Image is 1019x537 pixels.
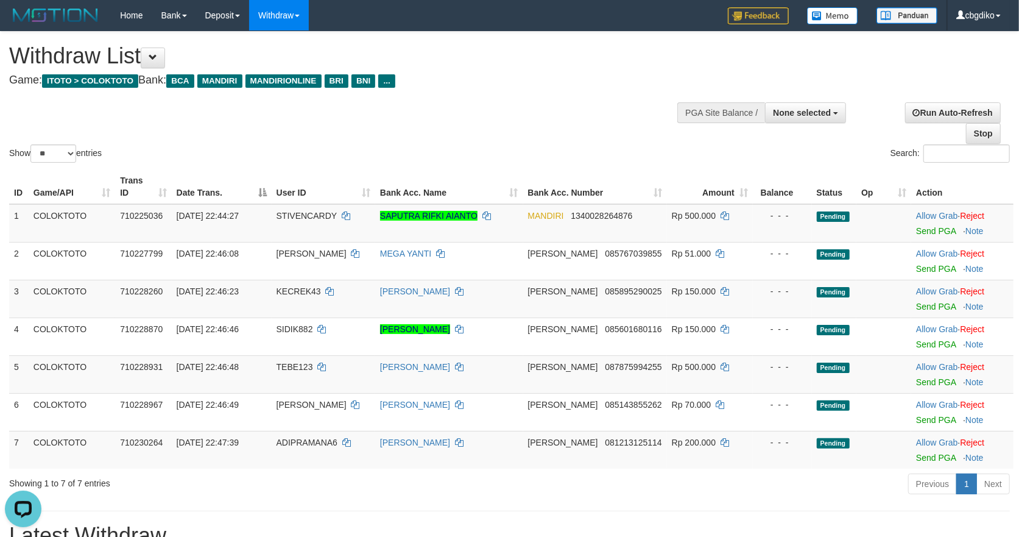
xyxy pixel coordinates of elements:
[807,7,858,24] img: Button%20Memo.svg
[965,264,984,274] a: Note
[916,324,957,334] a: Allow Grab
[277,400,347,410] span: [PERSON_NAME]
[911,393,1014,431] td: ·
[9,242,29,280] td: 2
[29,280,115,318] td: COLOKTOTO
[528,211,564,221] span: MANDIRI
[916,400,957,410] a: Allow Grab
[120,400,163,410] span: 710228967
[961,324,985,334] a: Reject
[923,144,1010,163] input: Search:
[9,6,102,24] img: MOTION_logo.png
[911,318,1014,355] td: ·
[42,74,138,88] span: ITOTO > COLOKTOTO
[277,324,313,334] span: SIDIK882
[758,436,807,449] div: - - -
[29,355,115,393] td: COLOKTOTO
[965,377,984,387] a: Note
[911,204,1014,243] td: ·
[916,226,956,236] a: Send PGA
[773,108,831,118] span: None selected
[9,318,29,355] td: 4
[9,204,29,243] td: 1
[911,169,1014,204] th: Action
[817,249,850,260] span: Pending
[911,280,1014,318] td: ·
[9,169,29,204] th: ID
[9,393,29,431] td: 6
[177,400,239,410] span: [DATE] 22:46:49
[29,318,115,355] td: COLOKTOTO
[876,7,937,24] img: panduan.png
[961,286,985,296] a: Reject
[758,323,807,335] div: - - -
[528,438,598,447] span: [PERSON_NAME]
[911,242,1014,280] td: ·
[378,74,395,88] span: ...
[916,362,957,372] a: Allow Grab
[965,302,984,311] a: Note
[672,438,716,447] span: Rp 200.000
[29,169,115,204] th: Game/API: activate to sort column ascending
[9,74,667,87] h4: Game: Bank:
[758,361,807,373] div: - - -
[9,472,415,489] div: Showing 1 to 7 of 7 entries
[605,286,661,296] span: Copy 085895290025 to clipboard
[765,102,846,123] button: None selected
[677,102,765,123] div: PGA Site Balance /
[528,324,598,334] span: [PERSON_NAME]
[120,249,163,258] span: 710227799
[961,400,985,410] a: Reject
[672,400,711,410] span: Rp 70.000
[758,247,807,260] div: - - -
[528,362,598,372] span: [PERSON_NAME]
[956,474,977,494] a: 1
[380,362,450,372] a: [PERSON_NAME]
[916,249,957,258] a: Allow Grab
[177,438,239,447] span: [DATE] 22:47:39
[197,74,242,88] span: MANDIRI
[605,362,661,372] span: Copy 087875994255 to clipboard
[177,286,239,296] span: [DATE] 22:46:23
[911,431,1014,469] td: ·
[965,226,984,236] a: Note
[667,169,753,204] th: Amount: activate to sort column ascending
[166,74,194,88] span: BCA
[9,355,29,393] td: 5
[277,286,321,296] span: KECREK43
[380,324,450,334] a: [PERSON_NAME]
[605,400,661,410] span: Copy 085143855262 to clipboard
[916,340,956,349] a: Send PGA
[672,211,716,221] span: Rp 500.000
[30,144,76,163] select: Showentries
[965,453,984,463] a: Note
[29,393,115,431] td: COLOKTOTO
[571,211,632,221] span: Copy 1340028264876 to clipboard
[916,249,960,258] span: ·
[916,377,956,387] a: Send PGA
[817,400,850,411] span: Pending
[916,211,957,221] a: Allow Grab
[965,340,984,349] a: Note
[325,74,348,88] span: BRI
[672,286,716,296] span: Rp 150.000
[758,285,807,297] div: - - -
[916,264,956,274] a: Send PGA
[916,324,960,334] span: ·
[817,287,850,297] span: Pending
[758,399,807,411] div: - - -
[277,362,313,372] span: TEBE123
[916,211,960,221] span: ·
[916,438,957,447] a: Allow Grab
[245,74,322,88] span: MANDIRIONLINE
[916,302,956,311] a: Send PGA
[605,438,661,447] span: Copy 081213125114 to clipboard
[380,286,450,296] a: [PERSON_NAME]
[120,438,163,447] span: 710230264
[961,211,985,221] a: Reject
[120,362,163,372] span: 710228931
[177,249,239,258] span: [DATE] 22:46:08
[29,204,115,243] td: COLOKTOTO
[961,249,985,258] a: Reject
[961,438,985,447] a: Reject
